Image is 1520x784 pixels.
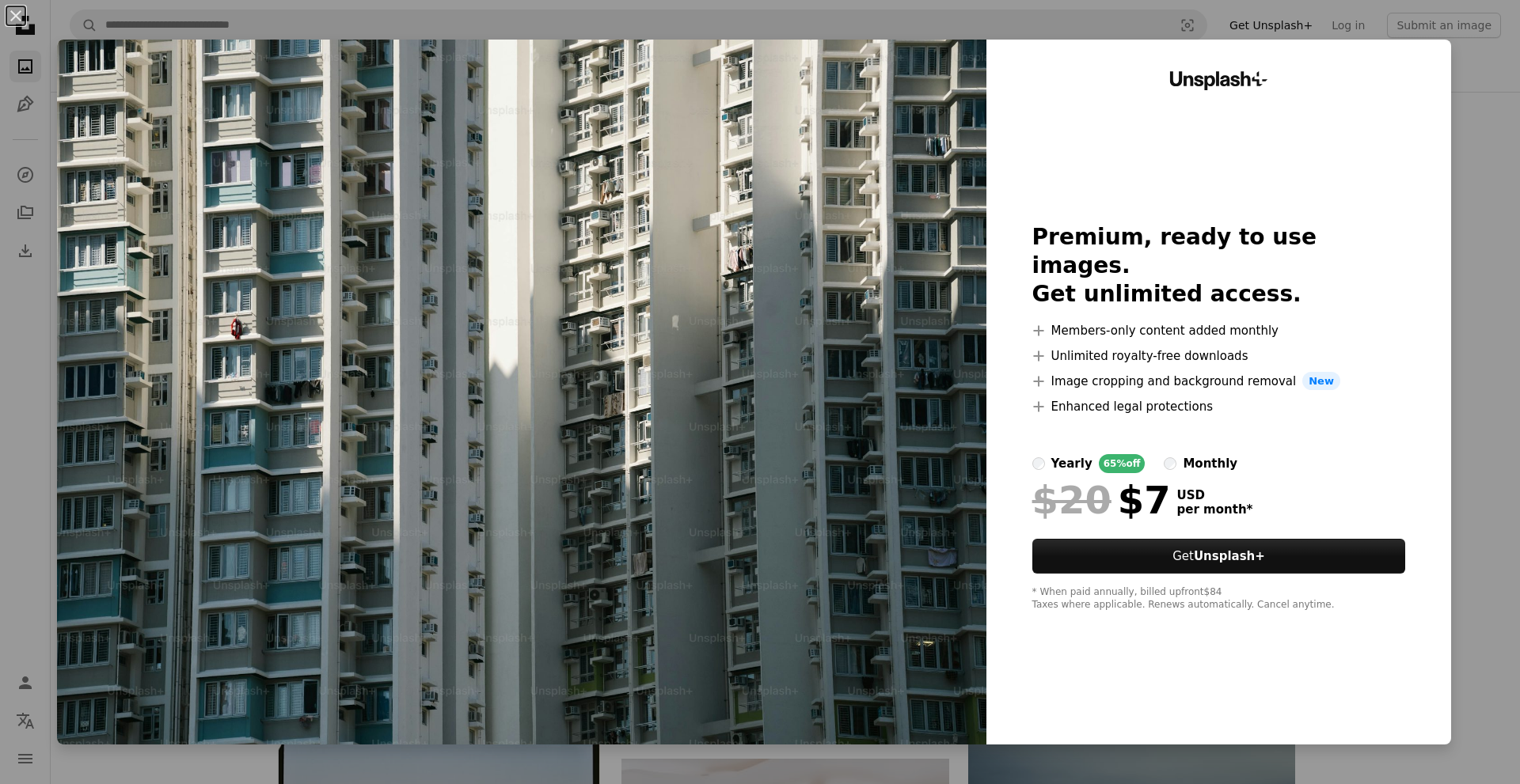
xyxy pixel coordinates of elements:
span: New [1302,372,1340,391]
div: * When paid annually, billed upfront $84 Taxes where applicable. Renews automatically. Cancel any... [1032,586,1406,612]
li: Image cropping and background removal [1032,372,1406,391]
li: Unlimited royalty-free downloads [1032,347,1406,365]
div: yearly [1051,454,1092,473]
button: GetUnsplash+ [1032,539,1406,574]
input: monthly [1164,457,1176,470]
span: $20 [1032,479,1111,521]
div: $7 [1032,479,1171,521]
h2: Premium, ready to use images. Get unlimited access. [1032,223,1406,309]
div: monthly [1183,454,1237,473]
span: per month * [1177,502,1253,517]
div: 65% off [1099,454,1146,473]
span: USD [1177,488,1253,502]
li: Members-only content added monthly [1032,321,1406,340]
li: Enhanced legal protections [1032,397,1406,416]
strong: Unsplash+ [1194,549,1265,563]
input: yearly65%off [1032,457,1045,470]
